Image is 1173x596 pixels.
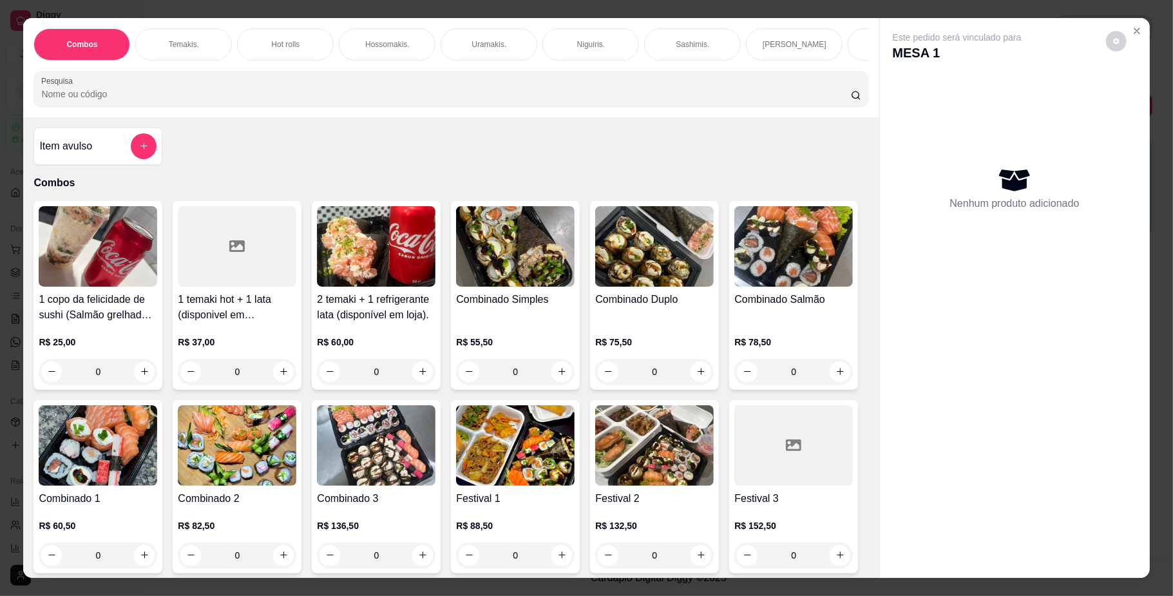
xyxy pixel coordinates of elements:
button: decrease-product-quantity [180,361,201,382]
h4: Combinado 1 [39,491,157,506]
p: R$ 37,00 [178,336,296,349]
p: R$ 25,00 [39,336,157,349]
p: R$ 82,50 [178,519,296,532]
button: increase-product-quantity [412,545,433,566]
p: Niguiris. [577,39,605,50]
h4: Festival 1 [456,491,575,506]
h4: Festival 2 [595,491,714,506]
img: product-image [734,206,853,287]
h4: 1 copo da felicidade de sushi (Salmão grelhado) 200ml + 1 lata (disponivel em [GEOGRAPHIC_DATA]) [39,292,157,323]
button: decrease-product-quantity [41,361,62,382]
p: Sashimis. [676,39,709,50]
p: Combos [66,39,97,50]
img: product-image [595,405,714,486]
p: R$ 132,50 [595,519,714,532]
h4: Combinado Salmão [734,292,853,307]
p: R$ 152,50 [734,519,853,532]
p: Temakis. [169,39,199,50]
p: R$ 75,50 [595,336,714,349]
p: R$ 60,50 [39,519,157,532]
img: product-image [178,405,296,486]
p: Uramakis. [472,39,506,50]
p: R$ 88,50 [456,519,575,532]
img: product-image [456,206,575,287]
h4: Item avulso [39,139,92,154]
h4: Combinado Simples [456,292,575,307]
h4: Combinado Duplo [595,292,714,307]
img: product-image [39,405,157,486]
h4: 2 temaki + 1 refrigerante lata (disponível em loja). [317,292,435,323]
p: Nenhum produto adicionado [950,196,1080,211]
h4: Festival 3 [734,491,853,506]
p: R$ 60,00 [317,336,435,349]
input: Pesquisa [41,88,850,101]
p: Combos [33,175,868,191]
h4: 1 temaki hot + 1 lata (disponivel em [GEOGRAPHIC_DATA]) [178,292,296,323]
button: decrease-product-quantity [319,545,340,566]
button: increase-product-quantity [134,545,155,566]
p: Hot rolls [271,39,300,50]
img: product-image [39,206,157,287]
button: increase-product-quantity [273,545,294,566]
button: increase-product-quantity [273,361,294,382]
button: decrease-product-quantity [180,545,201,566]
h4: Combinado 3 [317,491,435,506]
img: product-image [317,405,435,486]
button: Close [1127,21,1147,41]
button: add-separate-item [131,133,157,159]
label: Pesquisa [41,75,77,86]
button: decrease-product-quantity [41,545,62,566]
button: decrease-product-quantity [1106,31,1127,52]
button: increase-product-quantity [134,361,155,382]
p: [PERSON_NAME] [763,39,826,50]
p: MESA 1 [893,44,1022,62]
img: product-image [595,206,714,287]
p: Este pedido será vinculado para [893,31,1022,44]
p: R$ 55,50 [456,336,575,349]
p: R$ 136,50 [317,519,435,532]
img: product-image [456,405,575,486]
h4: Combinado 2 [178,491,296,506]
img: product-image [317,206,435,287]
p: Hossomakis. [365,39,410,50]
p: R$ 78,50 [734,336,853,349]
